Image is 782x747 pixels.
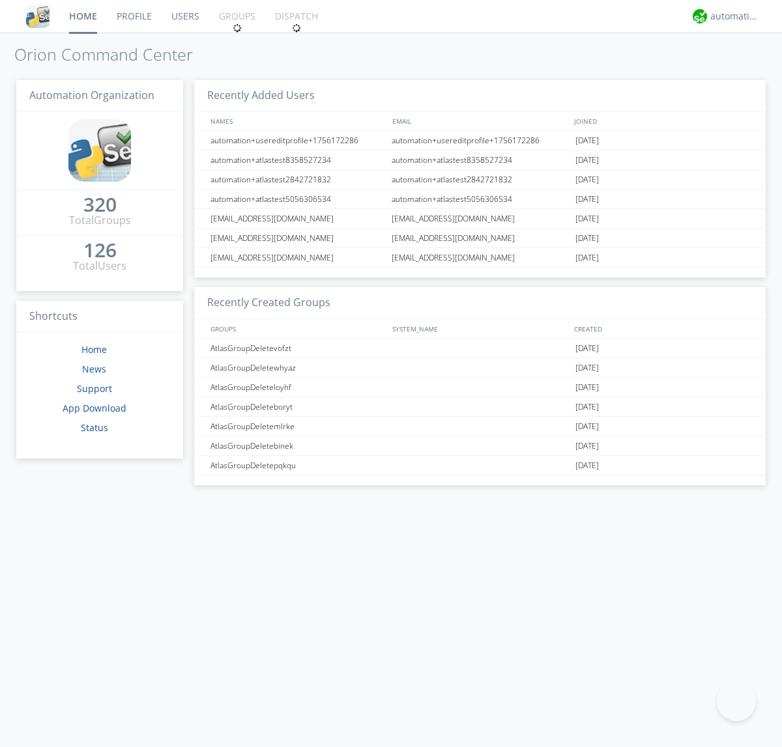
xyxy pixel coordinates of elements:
div: CREATED [571,319,753,338]
span: [DATE] [575,358,599,378]
span: Automation Organization [29,88,154,102]
span: [DATE] [575,436,599,456]
span: [DATE] [575,417,599,436]
a: AtlasGroupDeletebinek[DATE] [194,436,766,456]
div: Total Groups [69,213,131,228]
a: 320 [83,198,117,213]
span: [DATE] [575,170,599,190]
a: AtlasGroupDeleteboryt[DATE] [194,397,766,417]
img: d2d01cd9b4174d08988066c6d424eccd [693,9,707,23]
span: [DATE] [575,209,599,229]
div: JOINED [571,111,753,130]
span: [DATE] [575,456,599,475]
div: AtlasGroupDeletewhyaz [207,358,388,377]
div: automation+atlastest8358527234 [388,150,572,169]
span: [DATE] [575,131,599,150]
a: automation+atlastest8358527234automation+atlastest8358527234[DATE] [194,150,766,170]
a: Status [81,421,108,434]
div: automation+atlastest5056306534 [207,190,388,208]
div: Total Users [73,259,126,274]
div: [EMAIL_ADDRESS][DOMAIN_NAME] [388,248,572,267]
div: [EMAIL_ADDRESS][DOMAIN_NAME] [207,229,388,247]
div: AtlasGroupDeletemlrke [207,417,388,436]
div: automation+atlas [710,10,759,23]
div: automation+usereditprofile+1756172286 [207,131,388,150]
iframe: Toggle Customer Support [717,682,756,721]
div: AtlasGroupDeletebinek [207,436,388,455]
span: [DATE] [575,150,599,170]
a: 126 [83,244,117,259]
a: AtlasGroupDeletevofzt[DATE] [194,339,766,358]
div: GROUPS [207,319,386,338]
a: automation+atlastest2842721832automation+atlastest2842721832[DATE] [194,170,766,190]
a: AtlasGroupDeleteloyhf[DATE] [194,378,766,397]
img: cddb5a64eb264b2086981ab96f4c1ba7 [26,5,50,28]
span: [DATE] [575,397,599,417]
h3: Recently Added Users [194,80,766,112]
div: AtlasGroupDeleteloyhf [207,378,388,397]
a: News [82,363,106,375]
div: [EMAIL_ADDRESS][DOMAIN_NAME] [388,209,572,228]
div: NAMES [207,111,386,130]
h3: Shortcuts [16,301,183,333]
div: automation+atlastest5056306534 [388,190,572,208]
a: Support [77,382,112,395]
a: AtlasGroupDeletemlrke[DATE] [194,417,766,436]
a: Home [81,343,107,356]
div: AtlasGroupDeletepqkqu [207,456,388,475]
span: [DATE] [575,378,599,397]
div: SYSTEM_NAME [389,319,571,338]
div: EMAIL [389,111,571,130]
span: [DATE] [575,229,599,248]
img: spin.svg [292,23,301,33]
span: [DATE] [575,190,599,209]
div: AtlasGroupDeleteboryt [207,397,388,416]
a: [EMAIL_ADDRESS][DOMAIN_NAME][EMAIL_ADDRESS][DOMAIN_NAME][DATE] [194,209,766,229]
a: [EMAIL_ADDRESS][DOMAIN_NAME][EMAIL_ADDRESS][DOMAIN_NAME][DATE] [194,248,766,268]
div: automation+atlastest8358527234 [207,150,388,169]
div: automation+atlastest2842721832 [388,170,572,189]
a: AtlasGroupDeletepqkqu[DATE] [194,456,766,475]
img: spin.svg [233,23,242,33]
div: [EMAIL_ADDRESS][DOMAIN_NAME] [207,248,388,267]
div: 320 [83,198,117,211]
img: cddb5a64eb264b2086981ab96f4c1ba7 [68,119,131,182]
div: automation+atlastest2842721832 [207,170,388,189]
div: [EMAIL_ADDRESS][DOMAIN_NAME] [207,209,388,228]
a: automation+atlastest5056306534automation+atlastest5056306534[DATE] [194,190,766,209]
div: 126 [83,244,117,257]
div: automation+usereditprofile+1756172286 [388,131,572,150]
div: AtlasGroupDeletevofzt [207,339,388,358]
a: automation+usereditprofile+1756172286automation+usereditprofile+1756172286[DATE] [194,131,766,150]
a: AtlasGroupDeletewhyaz[DATE] [194,358,766,378]
span: [DATE] [575,339,599,358]
a: App Download [63,402,126,414]
div: [EMAIL_ADDRESS][DOMAIN_NAME] [388,229,572,247]
span: [DATE] [575,248,599,268]
a: [EMAIL_ADDRESS][DOMAIN_NAME][EMAIL_ADDRESS][DOMAIN_NAME][DATE] [194,229,766,248]
h3: Recently Created Groups [194,287,766,319]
